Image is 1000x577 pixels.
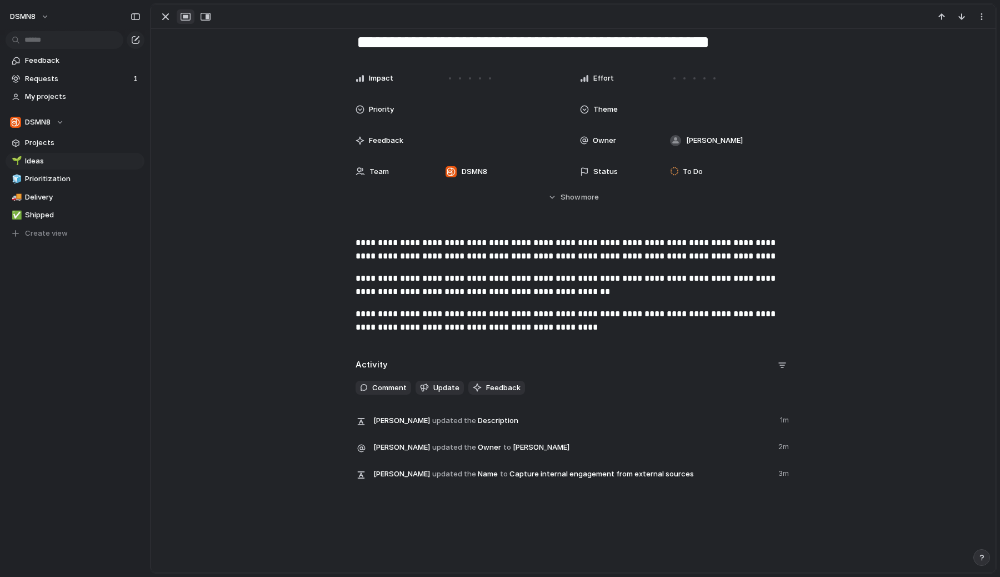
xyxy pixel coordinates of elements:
button: Showmore [356,187,791,207]
div: 🧊 [12,173,19,186]
span: updated the [432,442,476,453]
a: Projects [6,135,144,151]
button: Feedback [468,381,525,395]
div: 🚚 [12,191,19,203]
span: more [581,192,599,203]
button: ✅ [10,210,21,221]
div: ✅ [12,209,19,222]
span: Name Capture internal engagement from external sources [373,466,772,481]
span: Effort [593,73,614,84]
span: 1m [780,412,791,426]
button: Update [416,381,464,395]
span: Comment [372,382,407,394]
span: Priority [369,104,394,115]
button: DSMN8 [6,114,144,131]
span: Feedback [369,135,403,146]
span: to [503,442,511,453]
button: 🧊 [10,173,21,185]
a: Requests1 [6,71,144,87]
span: 1 [133,73,140,84]
span: Feedback [486,382,521,394]
button: 🌱 [10,156,21,167]
a: 🚚Delivery [6,189,144,206]
a: Feedback [6,52,144,69]
span: [PERSON_NAME] [513,442,569,453]
span: updated the [432,415,476,426]
a: 🌱Ideas [6,153,144,170]
span: updated the [432,469,476,480]
span: [PERSON_NAME] [373,415,430,426]
span: 2m [778,439,791,452]
a: ✅Shipped [6,207,144,223]
span: DSMN8 [25,117,51,128]
span: Feedback [25,55,141,66]
span: 3m [778,466,791,479]
span: Ideas [25,156,141,167]
span: My projects [25,91,141,102]
button: Comment [356,381,411,395]
span: Owner [373,439,772,455]
button: 🚚 [10,192,21,203]
span: Create view [25,228,68,239]
span: Update [433,382,459,394]
button: DSMN8 [5,8,55,26]
span: To Do [683,166,703,177]
span: Prioritization [25,173,141,185]
span: Shipped [25,210,141,221]
a: 🧊Prioritization [6,171,144,187]
span: Owner [593,135,616,146]
span: Projects [25,137,141,148]
span: Delivery [25,192,141,203]
span: Team [369,166,389,177]
span: [PERSON_NAME] [373,469,430,480]
span: Theme [593,104,618,115]
span: Description [373,412,773,428]
span: DSMN8 [462,166,487,177]
span: [PERSON_NAME] [686,135,743,146]
span: Impact [369,73,393,84]
span: Show [561,192,581,203]
button: Create view [6,225,144,242]
span: Requests [25,73,130,84]
span: to [500,469,508,480]
a: My projects [6,88,144,105]
div: 🌱 [12,155,19,167]
span: Status [593,166,618,177]
h2: Activity [356,359,388,371]
span: DSMN8 [10,11,36,22]
span: [PERSON_NAME] [373,442,430,453]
